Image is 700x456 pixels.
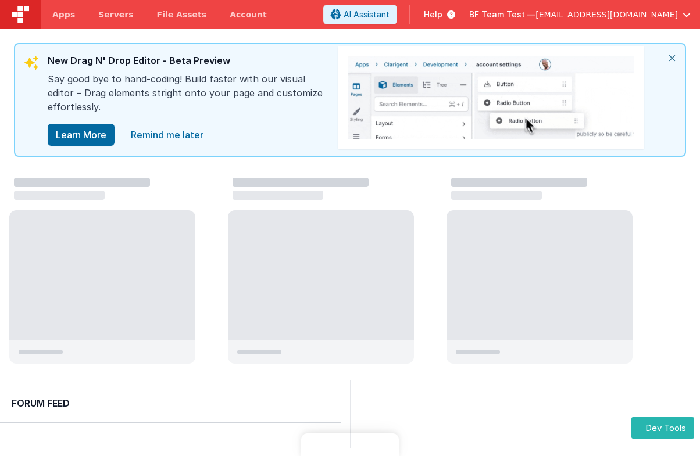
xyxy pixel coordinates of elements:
[52,9,75,20] span: Apps
[323,5,397,24] button: AI Assistant
[424,9,442,20] span: Help
[48,53,327,72] div: New Drag N' Drop Editor - Beta Preview
[48,124,115,146] button: Learn More
[631,417,694,439] button: Dev Tools
[48,72,327,123] div: Say good bye to hand-coding! Build faster with our visual editor – Drag elements stright onto you...
[469,9,691,20] button: BF Team Test — [EMAIL_ADDRESS][DOMAIN_NAME]
[535,9,678,20] span: [EMAIL_ADDRESS][DOMAIN_NAME]
[157,9,207,20] span: File Assets
[659,44,685,72] i: close
[98,9,133,20] span: Servers
[344,9,390,20] span: AI Assistant
[469,9,535,20] span: BF Team Test —
[12,396,329,410] h2: Forum Feed
[124,123,210,146] a: close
